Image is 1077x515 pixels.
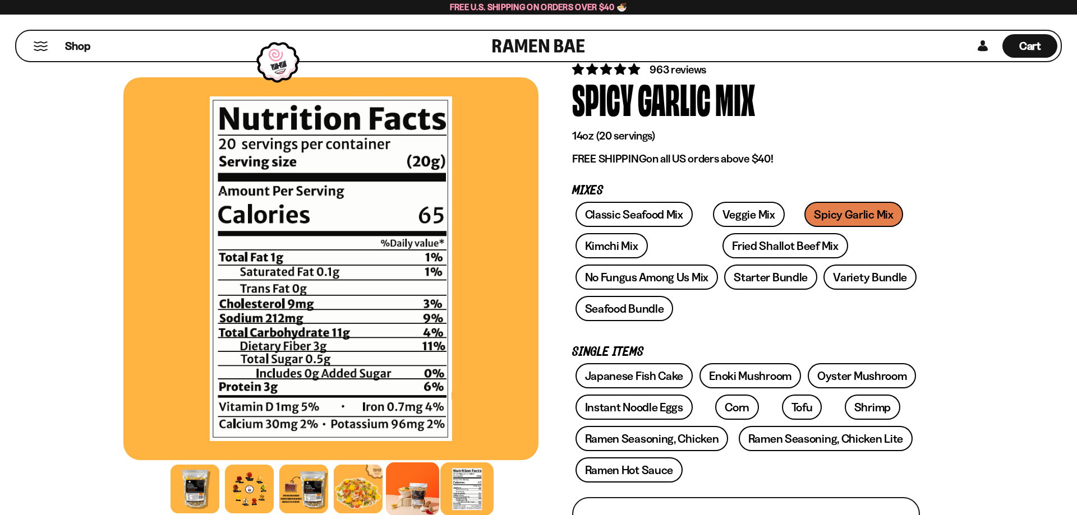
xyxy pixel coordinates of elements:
span: Cart [1019,39,1041,53]
a: Veggie Mix [713,202,785,227]
a: Starter Bundle [724,265,817,290]
a: Tofu [782,395,822,420]
strong: FREE SHIPPING [572,152,646,165]
button: Mobile Menu Trigger [33,41,48,51]
a: Oyster Mushroom [808,363,917,388]
a: Instant Noodle Eggs [576,395,693,420]
p: 14oz (20 servings) [572,129,920,143]
p: Mixes [572,185,920,196]
div: Spicy [572,77,633,119]
a: Fried Shallot Beef Mix [722,233,848,258]
a: Shrimp [845,395,900,420]
a: Ramen Hot Sauce [576,457,683,482]
a: Seafood Bundle [576,296,674,321]
a: Japanese Fish Cake [576,363,693,388]
a: Kimchi Mix [576,233,648,258]
span: Free U.S. Shipping on Orders over $40 🍜 [450,2,628,12]
a: Classic Seafood Mix [576,202,693,227]
p: Single Items [572,347,920,358]
span: Shop [65,39,90,54]
a: No Fungus Among Us Mix [576,265,718,290]
div: Garlic [638,77,711,119]
a: Corn [715,395,759,420]
a: Ramen Seasoning, Chicken Lite [739,426,913,451]
p: on all US orders above $40! [572,152,920,166]
a: Ramen Seasoning, Chicken [576,426,729,451]
a: Enoki Mushroom [699,363,801,388]
div: Mix [715,77,755,119]
a: Variety Bundle [823,265,917,290]
a: Shop [65,34,90,58]
div: Cart [1002,31,1057,61]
